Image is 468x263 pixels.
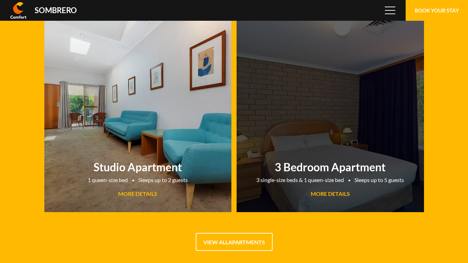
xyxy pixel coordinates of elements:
li: Sleeps up to 2 guests [138,175,188,184]
li: 3 single-size beds & 1 queen-size bed [256,175,344,184]
li: Sleeps up to 5 guests [354,175,404,184]
a: Studio Apartment1 queen-size bedSleeps up to 2 guestsMORE DETAILS [44,18,232,212]
span: MORE DETAILS [311,190,350,197]
span: Menu [385,7,395,14]
div: Sombrero [35,7,77,14]
img: Comfort Inn & Suites Sombrero [10,2,26,19]
span: MORE DETAILS [118,190,157,197]
h2: Studio Apartment [48,160,228,174]
h2: 3 Bedroom Apartment [240,160,421,174]
a: 3 Bedroom Apartment3 single-size beds & 1 queen-size bedSleeps up to 5 guestsMORE DETAILS [237,18,424,212]
a: View allApartments [196,233,273,251]
li: 1 queen-size bed [88,175,128,184]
